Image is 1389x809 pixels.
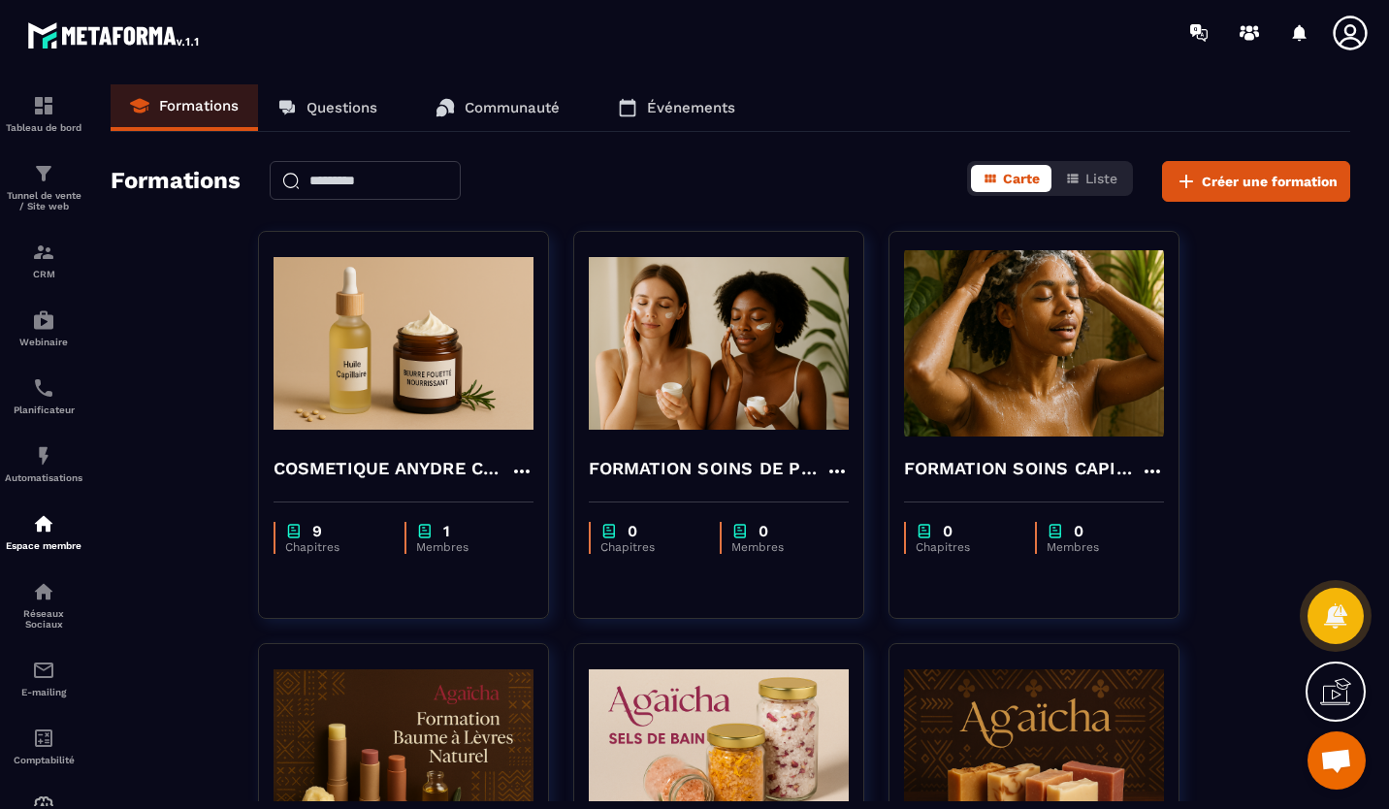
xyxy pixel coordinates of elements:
[1202,172,1338,191] span: Créer une formation
[32,94,55,117] img: formation
[5,430,82,498] a: automationsautomationsAutomatisations
[5,362,82,430] a: schedulerschedulerPlanificateur
[888,231,1204,643] a: formation-backgroundFORMATION SOINS CAPILLAIRES NATURELSchapter0Chapitreschapter0Membres
[32,376,55,400] img: scheduler
[1074,522,1083,540] p: 0
[285,522,303,540] img: chapter
[5,540,82,551] p: Espace membre
[274,455,510,482] h4: COSMETIQUE ANYDRE CAPILLAIRE
[312,522,322,540] p: 9
[904,455,1141,482] h4: FORMATION SOINS CAPILLAIRES NATURELS
[971,165,1051,192] button: Carte
[647,99,735,116] p: Événements
[5,122,82,133] p: Tableau de bord
[1162,161,1350,202] button: Créer une formation
[159,97,239,114] p: Formations
[5,566,82,644] a: social-networksocial-networkRéseaux Sociaux
[111,161,241,202] h2: Formations
[258,84,397,131] a: Questions
[731,540,829,554] p: Membres
[32,659,55,682] img: email
[943,522,953,540] p: 0
[416,84,579,131] a: Communauté
[600,522,618,540] img: chapter
[589,455,825,482] h4: FORMATION SOINS DE PEAU NATURELS
[759,522,768,540] p: 0
[5,226,82,294] a: formationformationCRM
[258,231,573,643] a: formation-backgroundCOSMETIQUE ANYDRE CAPILLAIREchapter9Chapitreschapter1Membres
[628,522,637,540] p: 0
[5,687,82,697] p: E-mailing
[416,540,514,554] p: Membres
[731,522,749,540] img: chapter
[5,294,82,362] a: automationsautomationsWebinaire
[5,147,82,226] a: formationformationTunnel de vente / Site web
[274,246,533,440] img: formation-background
[1047,522,1064,540] img: chapter
[904,246,1164,440] img: formation-background
[5,190,82,211] p: Tunnel de vente / Site web
[573,231,888,643] a: formation-backgroundFORMATION SOINS DE PEAU NATURELSchapter0Chapitreschapter0Membres
[416,522,434,540] img: chapter
[5,472,82,483] p: Automatisations
[27,17,202,52] img: logo
[598,84,755,131] a: Événements
[916,522,933,540] img: chapter
[111,84,258,131] a: Formations
[465,99,560,116] p: Communauté
[5,712,82,780] a: accountantaccountantComptabilité
[32,241,55,264] img: formation
[916,540,1016,554] p: Chapitres
[32,444,55,468] img: automations
[32,580,55,603] img: social-network
[5,337,82,347] p: Webinaire
[1053,165,1129,192] button: Liste
[285,540,385,554] p: Chapitres
[5,269,82,279] p: CRM
[5,80,82,147] a: formationformationTableau de bord
[5,404,82,415] p: Planificateur
[1085,171,1117,186] span: Liste
[5,608,82,630] p: Réseaux Sociaux
[1047,540,1145,554] p: Membres
[32,162,55,185] img: formation
[32,512,55,535] img: automations
[589,246,849,440] img: formation-background
[307,99,377,116] p: Questions
[443,522,450,540] p: 1
[32,727,55,750] img: accountant
[600,540,700,554] p: Chapitres
[32,308,55,332] img: automations
[1003,171,1040,186] span: Carte
[1308,731,1366,790] a: Ouvrir le chat
[5,498,82,566] a: automationsautomationsEspace membre
[5,644,82,712] a: emailemailE-mailing
[5,755,82,765] p: Comptabilité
